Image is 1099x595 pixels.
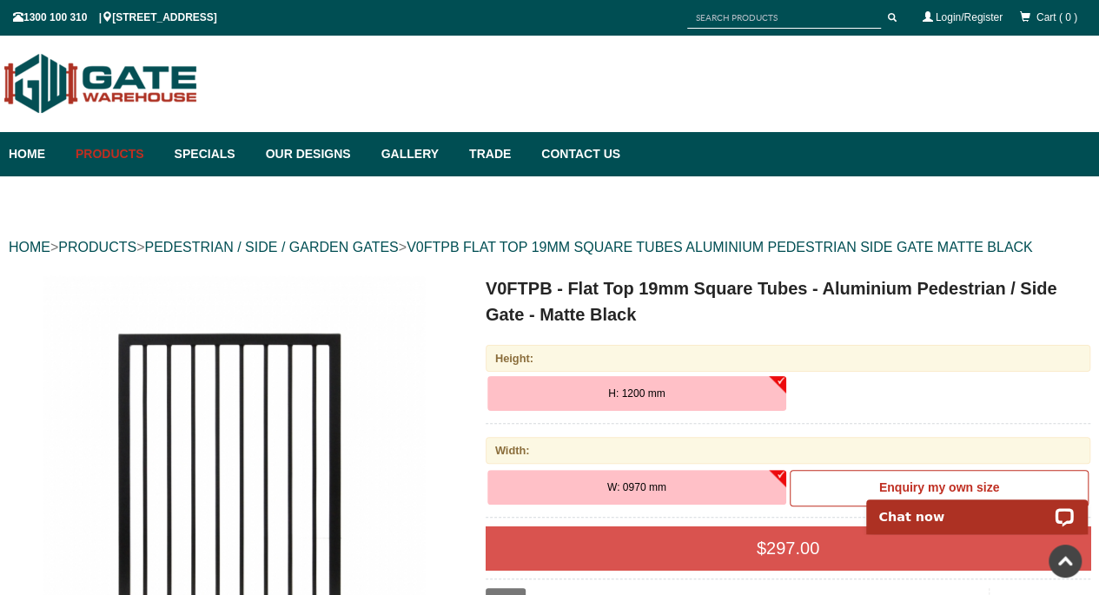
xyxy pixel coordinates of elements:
[144,240,398,255] a: PEDESTRIAN / SIDE / GARDEN GATES
[13,11,217,23] span: 1300 100 310 | [STREET_ADDRESS]
[607,481,666,493] span: W: 0970 mm
[936,11,1003,23] a: Login/Register
[9,132,67,176] a: Home
[166,132,257,176] a: Specials
[460,132,533,176] a: Trade
[486,437,1090,464] div: Width:
[486,275,1090,327] h1: V0FTPB - Flat Top 19mm Square Tubes - Aluminium Pedestrian / Side Gate - Matte Black
[687,7,881,29] input: SEARCH PRODUCTS
[67,132,166,176] a: Products
[407,240,1032,255] a: V0FTPB FLAT TOP 19MM SQUARE TUBES ALUMINIUM PEDESTRIAN SIDE GATE MATTE BLACK
[257,132,373,176] a: Our Designs
[790,470,1089,506] a: Enquiry my own size
[608,387,665,400] span: H: 1200 mm
[487,376,786,411] button: H: 1200 mm
[486,526,1090,570] div: $
[58,240,136,255] a: PRODUCTS
[855,479,1099,534] iframe: LiveChat chat widget
[9,240,50,255] a: HOME
[9,220,1090,275] div: > > >
[533,132,620,176] a: Contact Us
[373,132,460,176] a: Gallery
[1036,11,1077,23] span: Cart ( 0 )
[766,539,819,558] span: 297.00
[486,345,1090,372] div: Height:
[487,470,786,505] button: W: 0970 mm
